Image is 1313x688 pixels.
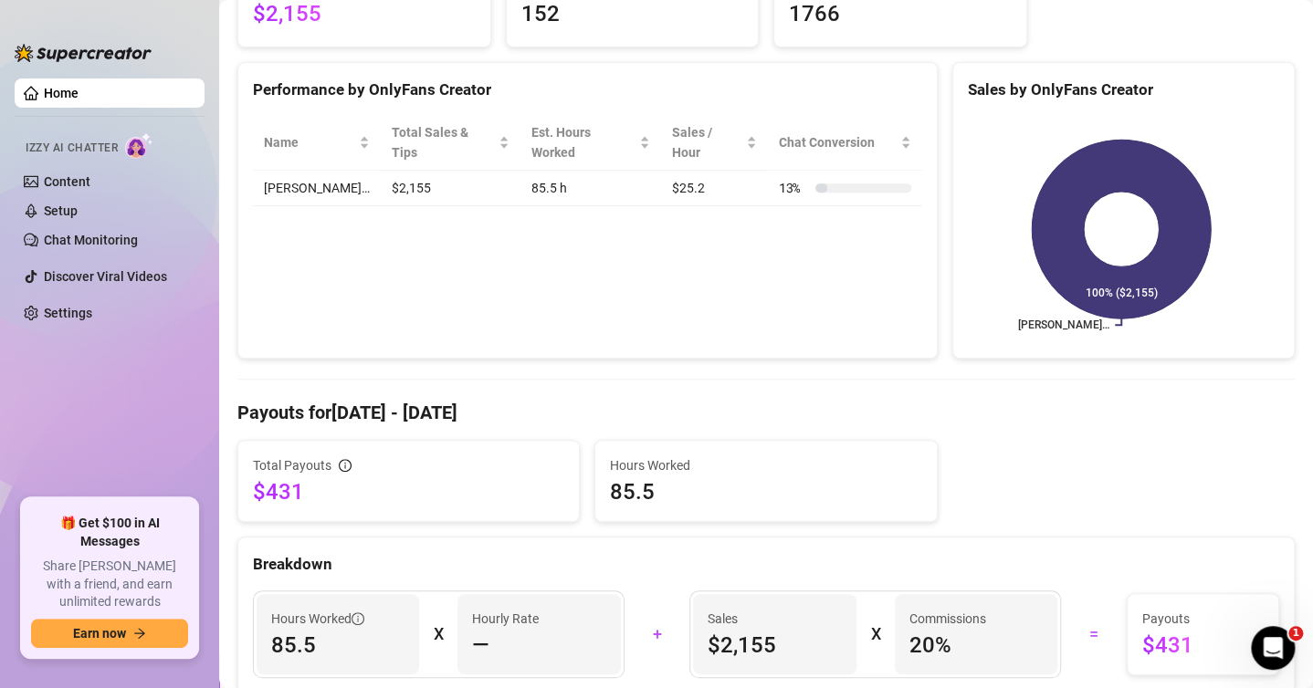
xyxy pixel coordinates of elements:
[253,552,1279,577] div: Breakdown
[44,86,79,100] a: Home
[125,132,153,159] img: AI Chatter
[264,132,355,152] span: Name
[968,78,1279,102] div: Sales by OnlyFans Creator
[909,631,1043,660] span: 20 %
[381,171,520,206] td: $2,155
[1142,609,1264,629] span: Payouts
[271,631,404,660] span: 85.5
[779,178,808,198] span: 13 %
[1142,631,1264,660] span: $431
[253,477,564,506] span: $431
[271,609,364,629] span: Hours Worked
[253,78,922,102] div: Performance by OnlyFans Creator
[133,627,146,640] span: arrow-right
[1251,626,1295,670] iframe: Intercom live chat
[26,140,118,157] span: Izzy AI Chatter
[31,558,188,611] span: Share [PERSON_NAME] with a friend, and earn unlimited rewards
[520,171,661,206] td: 85.5 h
[661,115,768,171] th: Sales / Hour
[871,620,880,649] div: X
[352,612,364,625] span: info-circle
[339,459,352,472] span: info-circle
[73,626,126,641] span: Earn now
[768,115,922,171] th: Chat Conversion
[708,631,841,660] span: $2,155
[779,132,897,152] span: Chat Conversion
[909,609,986,629] article: Commissions
[1288,626,1303,641] span: 1
[610,455,921,475] span: Hours Worked
[31,619,188,648] button: Earn nowarrow-right
[253,171,381,206] td: [PERSON_NAME]…
[635,620,679,649] div: +
[15,44,152,62] img: logo-BBDzfeDw.svg
[434,620,443,649] div: X
[1018,318,1109,331] text: [PERSON_NAME]…
[381,115,520,171] th: Total Sales & Tips
[44,203,78,218] a: Setup
[253,455,331,475] span: Total Payouts
[531,122,635,162] div: Est. Hours Worked
[392,122,495,162] span: Total Sales & Tips
[44,269,167,284] a: Discover Viral Videos
[672,122,742,162] span: Sales / Hour
[472,631,489,660] span: —
[44,233,138,247] a: Chat Monitoring
[472,609,539,629] article: Hourly Rate
[31,515,188,550] span: 🎁 Get $100 in AI Messages
[708,609,841,629] span: Sales
[237,400,1295,425] h4: Payouts for [DATE] - [DATE]
[661,171,768,206] td: $25.2
[610,477,921,506] span: 85.5
[1072,620,1116,649] div: =
[44,306,92,320] a: Settings
[44,174,90,189] a: Content
[253,115,381,171] th: Name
